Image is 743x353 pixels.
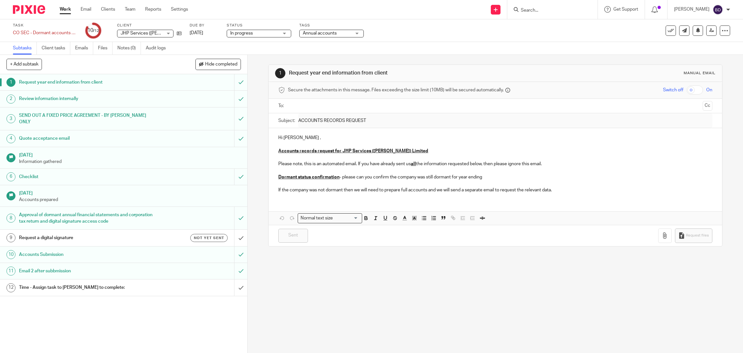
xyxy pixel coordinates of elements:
[234,263,247,279] div: Mark as to do
[663,87,683,93] span: Switch off
[227,23,291,28] label: Status
[278,135,712,141] p: Hi [PERSON_NAME] ,
[6,250,15,259] div: 10
[234,91,247,107] div: Mark as to do
[125,6,135,13] a: Team
[6,78,15,87] div: 1
[675,228,712,243] button: Request files
[93,29,99,33] small: /12
[19,188,241,197] h1: [DATE]
[6,233,15,242] div: 9
[520,8,578,14] input: Search
[703,101,712,111] button: Cc
[230,31,253,35] span: In progress
[278,117,295,124] label: Subject:
[299,23,364,28] label: Tags
[87,27,99,34] div: 10
[98,42,113,55] a: Files
[81,6,91,13] a: Email
[335,215,358,222] input: Search for option
[19,94,158,104] h1: Review information internally
[679,25,689,36] a: Send new email to JHP Services (Scot) Limited
[19,172,158,182] h1: Checklist
[6,95,15,104] div: 2
[686,233,709,238] span: Request files
[234,130,247,146] div: Mark as to do
[234,279,247,296] div: Mark as done
[60,6,71,13] a: Work
[19,210,158,227] h1: Approval of dormant annual financial statements and corporation tax return and digital signature ...
[411,162,416,166] u: all
[195,59,241,70] button: Hide completed
[19,77,158,87] h1: Request year end information from client
[177,31,182,36] i: Open client page
[101,6,115,13] a: Clients
[19,134,158,143] h1: Quote acceptance email
[13,23,77,28] label: Task
[278,154,712,180] p: Please note, this is an automated email. If you have already sent us the information requested be...
[6,172,15,181] div: 6
[505,88,510,93] i: Files are stored in Pixie and a secure link is sent to the message recipient.
[278,103,285,109] label: To:
[6,283,15,292] div: 12
[278,229,308,243] input: Sent
[278,187,712,193] p: If the company was not dormant then we will need to prepare full accounts and we will send a sepa...
[19,197,241,203] p: Accounts prepared
[684,71,716,76] div: Manual email
[6,59,42,70] button: + Add subtask
[234,169,247,185] div: Mark as to do
[19,233,158,243] h1: Request a digital signature
[205,62,237,67] span: Hide completed
[706,87,712,93] span: On
[171,6,188,13] a: Settings
[6,134,15,143] div: 4
[303,31,337,35] span: Annual accounts
[298,213,362,223] div: Search for option
[275,68,285,78] div: 1
[299,215,334,222] span: Normal text size
[6,114,15,123] div: 3
[13,5,45,14] img: Pixie
[121,31,203,35] span: JHP Services ([PERSON_NAME]) Limited
[19,266,158,276] h1: Email 2 after subbmission
[194,235,224,241] span: Not yet sent
[289,70,509,76] h1: Request year end information from client
[706,25,717,36] a: Reassign task
[13,42,37,55] a: Subtasks
[234,107,247,130] div: Mark as to do
[19,150,241,158] h1: [DATE]
[278,175,340,179] u: Dormant status confirmation
[146,42,171,55] a: Audit logs
[674,6,709,13] p: [PERSON_NAME]
[713,5,723,15] img: svg%3E
[13,30,77,36] div: CO SEC - Dormant accounts and CT600 return (limited companies) - Updated with signature
[6,267,15,276] div: 11
[145,6,161,13] a: Reports
[117,23,182,28] label: Client
[613,7,638,12] span: Get Support
[190,31,203,35] span: [DATE]
[19,250,158,259] h1: Accounts Submission
[42,42,70,55] a: Client tasks
[278,149,428,153] u: Accounts records request for JHP Services ([PERSON_NAME]) Limited
[234,74,247,90] div: Mark as to do
[75,42,93,55] a: Emails
[234,230,247,246] div: Mark as done
[19,283,158,292] h1: Time - Assign task to [PERSON_NAME] to complete:
[234,247,247,263] div: Mark as to do
[19,111,158,127] h1: SEND OUT A FIXED PRICE AGREEMENT - BY [PERSON_NAME] ONLY
[693,25,703,36] button: Snooze task
[234,207,247,230] div: Mark as to do
[288,87,504,93] span: Secure the attachments in this message. Files exceeding the size limit (10MB) will be secured aut...
[190,23,219,28] label: Due by
[19,158,241,165] p: Information gathered
[117,42,141,55] a: Notes (0)
[6,214,15,223] div: 8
